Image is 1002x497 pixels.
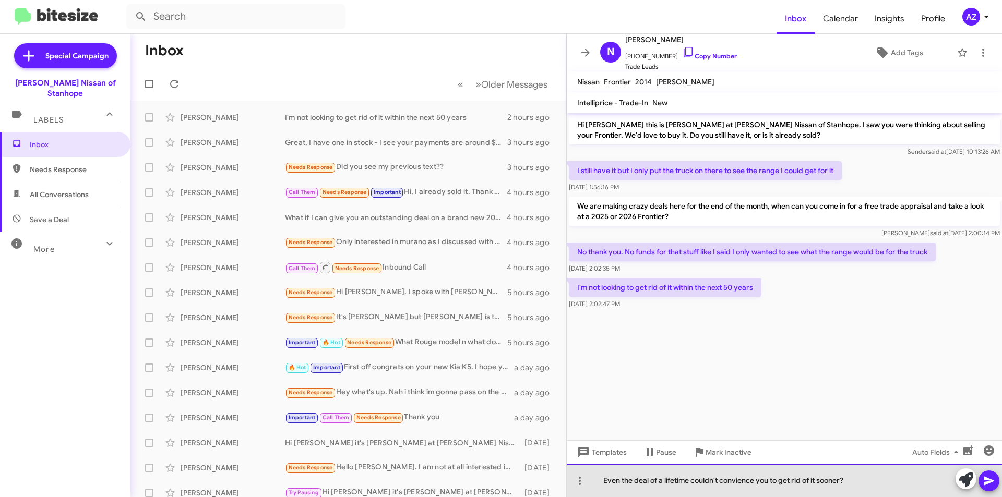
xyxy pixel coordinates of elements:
span: Needs Response [289,164,333,171]
span: Needs Response [289,389,333,396]
span: Needs Response [289,464,333,471]
span: Intelliprice - Trade-In [577,98,648,107]
div: Hello [PERSON_NAME]. I am not at all interested in selling my Rogue Sport. I made my final paymen... [285,462,519,474]
div: What Rouge model n what down, [285,336,507,348]
div: 4 hours ago [507,212,558,223]
span: More [33,245,55,254]
button: Pause [635,443,685,462]
button: Add Tags [845,43,952,62]
div: 5 hours ago [507,287,558,298]
div: 4 hours ago [507,187,558,198]
span: [DATE] 2:02:47 PM [569,300,620,308]
a: Inbox [777,4,815,34]
span: [DATE] 1:56:16 PM [569,183,619,191]
span: Sender [DATE] 10:13:26 AM [908,148,1000,155]
span: Labels [33,115,64,125]
p: I'm not looking to get rid of it within the next 50 years [569,278,761,297]
div: 3 hours ago [507,162,558,173]
span: Pause [656,443,676,462]
div: Hi, I already sold it. Thank you for reaching out 🙏🏽 [285,186,507,198]
span: 🔥 Hot [289,364,306,371]
h1: Inbox [145,42,184,59]
span: » [475,78,481,91]
a: Calendar [815,4,866,34]
span: Call Them [289,189,316,196]
span: Nissan [577,77,600,87]
div: [PERSON_NAME] [181,237,285,248]
span: said at [930,229,948,237]
div: AZ [962,8,980,26]
span: Important [289,339,316,346]
span: Call Them [289,265,316,272]
button: Auto Fields [904,443,971,462]
span: Needs Response [323,189,367,196]
div: [PERSON_NAME] [181,137,285,148]
span: Special Campaign [45,51,109,61]
button: Next [469,74,554,95]
span: All Conversations [30,189,89,200]
span: Needs Response [289,314,333,321]
div: [PERSON_NAME] [181,312,285,323]
span: Important [374,189,401,196]
div: Great, I have one in stock - I see your payments are around $650, I would not be able to be close... [285,137,507,148]
div: First off congrats on your new Kia K5. I hope you're enjoying it. What kind of deal do we need to... [285,361,514,373]
div: Even the deal of a lifetime couldn't convience you to get rid of it sooner? [567,464,1002,497]
span: Needs Response [289,239,333,246]
button: Mark Inactive [685,443,760,462]
div: Thank you [285,411,514,423]
div: [PERSON_NAME] [181,413,285,423]
div: What if I can give you an outstanding deal on a brand new 2026 Frontier? [285,212,507,223]
span: Save a Deal [30,214,69,225]
div: [DATE] [519,438,558,448]
div: Inbound Call [285,261,507,274]
div: [PERSON_NAME] [181,262,285,273]
div: [PERSON_NAME] [181,187,285,198]
button: AZ [953,8,991,26]
div: 5 hours ago [507,312,558,323]
div: [PERSON_NAME] [181,438,285,448]
input: Search [126,4,345,29]
div: a day ago [514,413,558,423]
div: 4 hours ago [507,262,558,273]
div: 5 hours ago [507,337,558,348]
span: [PHONE_NUMBER] [625,46,737,62]
span: Auto Fields [912,443,962,462]
a: Insights [866,4,913,34]
span: [PERSON_NAME] [DATE] 2:00:14 PM [881,229,1000,237]
span: said at [928,148,946,155]
button: Previous [451,74,470,95]
a: Special Campaign [14,43,117,68]
span: Needs Response [347,339,391,346]
span: Trade Leads [625,62,737,72]
div: Did you see my previous text?? [285,161,507,173]
div: Only interested in murano as I discussed with [PERSON_NAME] come back next year My lease is only ... [285,236,507,248]
span: Try Pausing [289,489,319,496]
div: [PERSON_NAME] [181,287,285,298]
div: 2 hours ago [507,112,558,123]
span: 🔥 Hot [323,339,340,346]
div: Hi [PERSON_NAME] it's [PERSON_NAME] at [PERSON_NAME] Nissan of Stanhope. It's the end of the mont... [285,438,519,448]
span: [PERSON_NAME] [625,33,737,46]
span: Older Messages [481,79,547,90]
span: Add Tags [891,43,923,62]
p: No thank you. No funds for that stuff like I said I only wanted to see what the range would be fo... [569,243,936,261]
span: « [458,78,463,91]
a: Profile [913,4,953,34]
span: 2014 [635,77,652,87]
div: [PERSON_NAME] [181,112,285,123]
div: I'm not looking to get rid of it within the next 50 years [285,112,507,123]
div: a day ago [514,362,558,373]
div: [DATE] [519,463,558,473]
span: New [652,98,667,107]
span: [PERSON_NAME] [656,77,714,87]
span: Mark Inactive [706,443,751,462]
div: It's [PERSON_NAME] but [PERSON_NAME] is the problem [285,311,507,323]
span: Important [289,414,316,421]
p: Hi [PERSON_NAME] this is [PERSON_NAME] at [PERSON_NAME] Nissan of Stanhope. I saw you were thinki... [569,115,1000,144]
p: We are making crazy deals here for the end of the month, when can you come in for a free trade ap... [569,197,1000,226]
span: Inbox [30,139,118,150]
span: Call Them [323,414,350,421]
p: I still have it but I only put the truck on there to see the range I could get for it [569,161,842,180]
